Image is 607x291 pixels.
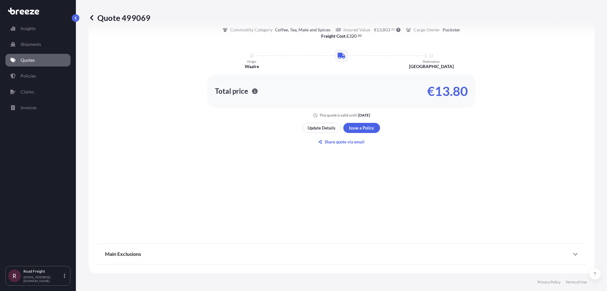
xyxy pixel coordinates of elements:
span: 320 [349,34,357,38]
p: Road Freight [23,269,63,274]
a: Invoices [5,101,71,114]
p: Quotes [21,57,35,63]
a: Quotes [5,54,71,66]
p: [GEOGRAPHIC_DATA] [409,63,454,70]
p: Invoices [21,104,37,111]
p: Issue a Policy [349,125,374,131]
button: Share quote via email [303,137,380,147]
p: €13.80 [427,86,468,96]
p: : [321,33,362,39]
span: R [13,273,16,279]
p: Origin [247,60,256,63]
p: This quote is valid until [319,113,357,118]
p: Destination [423,60,440,63]
div: Main Exclusions [105,246,578,262]
span: Main Exclusions [105,251,141,257]
b: Freight Cost [321,33,345,39]
p: Shipments [21,41,41,47]
p: [EMAIL_ADDRESS][DOMAIN_NAME] [23,275,63,283]
p: Total price [215,88,248,94]
a: Claims [5,85,71,98]
a: Privacy Policy [537,280,561,285]
button: Update Details [303,123,340,133]
p: Insights [21,25,36,32]
p: Quote 499069 [89,13,150,23]
p: Policies [21,73,36,79]
p: Claims [21,89,34,95]
a: Policies [5,70,71,82]
p: Waalre [245,63,259,70]
p: Update Details [308,125,335,131]
button: Issue a Policy [343,123,380,133]
span: . [357,35,358,37]
p: [DATE] [358,113,370,118]
span: 00 [358,35,362,37]
p: Share quote via email [325,139,365,145]
a: Shipments [5,38,71,51]
a: Insights [5,22,71,35]
span: £ [346,34,349,38]
a: Terms of Use [566,280,587,285]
